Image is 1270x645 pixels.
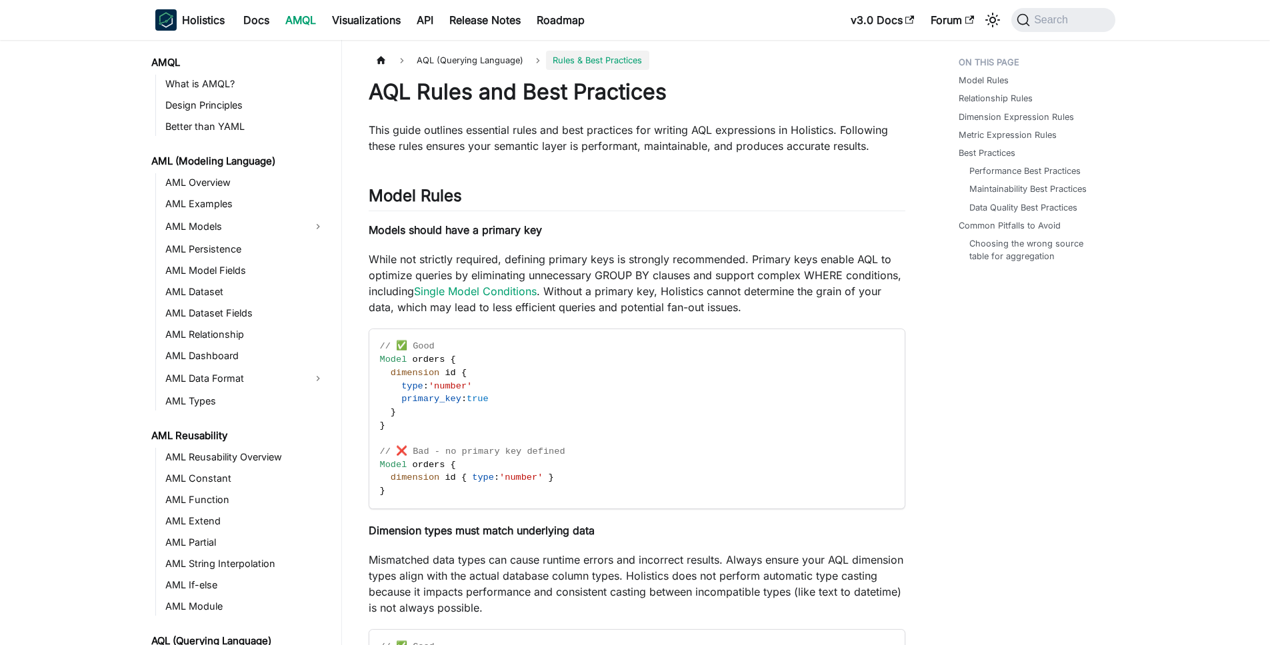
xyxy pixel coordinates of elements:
[182,12,225,28] b: Holistics
[499,472,543,482] span: 'number'
[959,147,1015,159] a: Best Practices
[369,122,905,154] p: This guide outlines essential rules and best practices for writing AQL expressions in Holistics. ...
[529,9,593,31] a: Roadmap
[155,9,177,31] img: Holistics
[161,469,330,488] a: AML Constant
[959,74,1009,87] a: Model Rules
[161,117,330,136] a: Better than YAML
[147,426,330,445] a: AML Reusability
[409,9,441,31] a: API
[369,186,905,211] h2: Model Rules
[843,9,923,31] a: v3.0 Docs
[429,381,472,391] span: 'number'
[549,472,554,482] span: }
[161,173,330,192] a: AML Overview
[410,51,530,70] span: AQL (Querying Language)
[959,129,1057,141] a: Metric Expression Rules
[324,9,409,31] a: Visualizations
[461,472,467,482] span: {
[391,472,439,482] span: dimension
[369,79,905,105] h1: AQL Rules and Best Practices
[161,216,306,237] a: AML Models
[161,448,330,466] a: AML Reusability Overview
[401,381,423,391] span: type
[161,261,330,280] a: AML Model Fields
[161,195,330,213] a: AML Examples
[306,368,330,389] button: Expand sidebar category 'AML Data Format'
[161,325,330,344] a: AML Relationship
[369,51,394,70] a: Home page
[161,346,330,365] a: AML Dashboard
[1011,8,1115,32] button: Search (Command+K)
[969,165,1081,177] a: Performance Best Practices
[391,407,396,417] span: }
[445,472,455,482] span: id
[369,524,595,537] strong: Dimension types must match underlying data
[1030,14,1076,26] span: Search
[380,341,435,351] span: // ✅ Good
[401,394,461,404] span: primary_key
[969,201,1077,214] a: Data Quality Best Practices
[451,354,456,364] span: {
[494,472,499,482] span: :
[445,368,455,378] span: id
[161,533,330,552] a: AML Partial
[369,51,905,70] nav: Breadcrumbs
[461,368,467,378] span: {
[161,554,330,573] a: AML String Interpolation
[441,9,529,31] a: Release Notes
[959,111,1074,123] a: Dimension Expression Rules
[369,223,542,237] strong: Models should have a primary key
[147,152,330,171] a: AML (Modeling Language)
[467,394,489,404] span: true
[161,597,330,616] a: AML Module
[472,472,494,482] span: type
[155,9,225,31] a: HolisticsHolisticsHolistics
[969,237,1102,263] a: Choosing the wrong source table for aggregation
[369,552,905,616] p: Mismatched data types can cause runtime errors and incorrect results. Always ensure your AQL dime...
[161,96,330,115] a: Design Principles
[380,354,407,364] span: Model
[546,51,649,70] span: Rules & Best Practices
[391,368,439,378] span: dimension
[982,9,1003,31] button: Switch between dark and light mode (currently system mode)
[380,446,565,456] span: // ❌ Bad - no primary key defined
[461,394,467,404] span: :
[235,9,277,31] a: Docs
[380,460,407,470] span: Model
[412,354,445,364] span: orders
[306,216,330,237] button: Expand sidebar category 'AML Models'
[161,240,330,259] a: AML Persistence
[380,420,385,430] span: }
[161,368,306,389] a: AML Data Format
[414,285,537,298] a: Single Model Conditions
[161,75,330,93] a: What is AMQL?
[161,304,330,322] a: AML Dataset Fields
[147,53,330,72] a: AMQL
[161,490,330,509] a: AML Function
[142,40,342,645] nav: Docs sidebar
[161,392,330,410] a: AML Types
[161,512,330,530] a: AML Extend
[423,381,429,391] span: :
[959,219,1061,232] a: Common Pitfalls to Avoid
[412,460,445,470] span: orders
[161,576,330,594] a: AML If-else
[923,9,982,31] a: Forum
[277,9,324,31] a: AMQL
[369,251,905,315] p: While not strictly required, defining primary keys is strongly recommended. Primary keys enable A...
[451,460,456,470] span: {
[969,183,1087,195] a: Maintainability Best Practices
[161,283,330,301] a: AML Dataset
[959,92,1033,105] a: Relationship Rules
[380,486,385,496] span: }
